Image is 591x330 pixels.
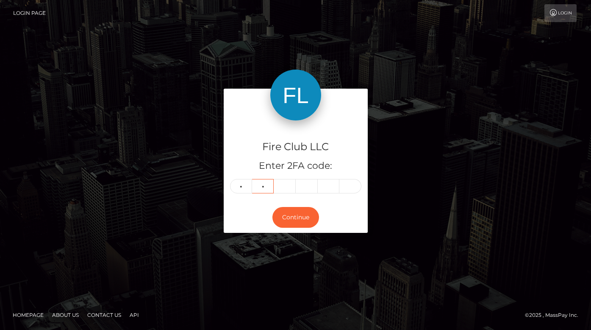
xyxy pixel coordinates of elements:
a: About Us [49,308,82,322]
div: © 2025 , MassPay Inc. [525,310,585,320]
a: Login Page [13,4,46,22]
a: Homepage [9,308,47,322]
h5: Enter 2FA code: [230,159,361,173]
a: Login [544,4,577,22]
button: Continue [272,207,319,228]
a: API [126,308,142,322]
h4: Fire Club LLC [230,140,361,154]
img: Fire Club LLC [270,70,321,120]
a: Contact Us [84,308,125,322]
